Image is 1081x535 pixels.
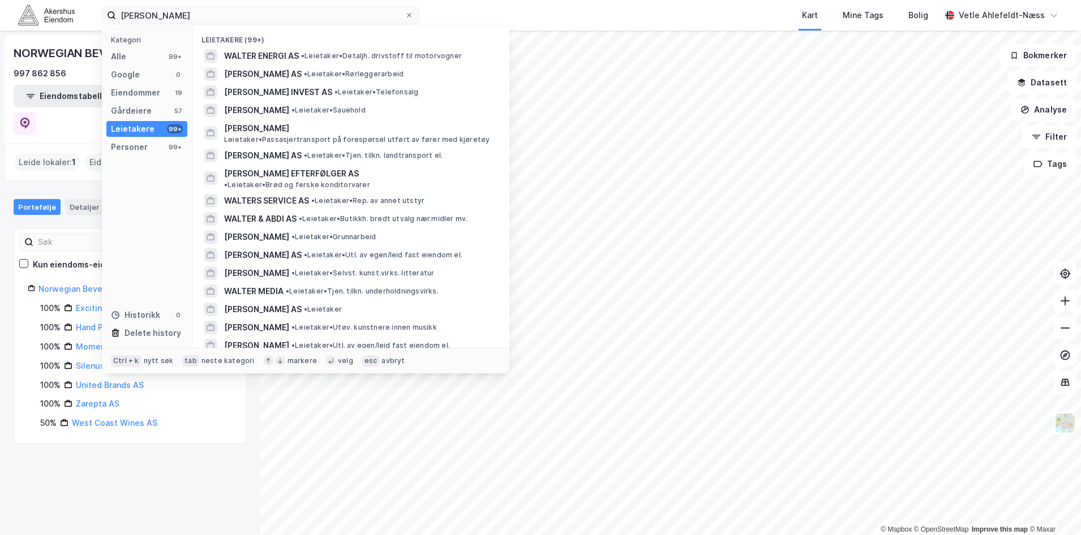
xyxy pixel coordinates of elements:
span: 1 [72,156,76,169]
div: 0 [174,310,183,320]
span: [PERSON_NAME] AS [224,149,302,162]
div: esc [362,355,380,366]
input: Søk på adresse, matrikkel, gårdeiere, leietakere eller personer [116,7,405,24]
div: Detaljer [65,199,104,215]
div: nytt søk [144,356,174,365]
div: 100% [40,301,61,315]
div: 19 [174,88,183,97]
span: • [291,269,295,277]
div: Personer [111,140,148,154]
a: Norwegian Beverage Group AS [38,284,160,294]
a: United Brands AS [76,380,144,390]
span: Leietaker • Tjen. tilkn. landtransport el. [304,151,443,160]
div: 100% [40,321,61,334]
div: Eiendommer [111,86,160,100]
div: 100% [40,359,61,373]
a: Zarepta AS [76,399,119,408]
img: akershus-eiendom-logo.9091f326c980b4bce74ccdd9f866810c.svg [18,5,75,25]
div: avbryt [381,356,405,365]
span: • [286,287,289,295]
div: 0 [174,70,183,79]
div: tab [182,355,199,366]
div: 100% [40,340,61,353]
div: Portefølje [14,199,61,215]
span: [PERSON_NAME] [224,266,289,280]
button: Filter [1022,126,1076,148]
div: Alle [111,50,126,63]
div: Vetle Ahlefeldt-Næss [959,8,1045,22]
span: Leietaker • Rørleggerarbeid [304,70,404,79]
span: • [224,180,228,189]
span: [PERSON_NAME] [224,321,289,334]
span: Leietaker • Telefonsalg [334,88,418,97]
a: Hand Picked Wines AS [76,322,164,332]
span: • [291,232,295,241]
span: • [291,323,295,331]
div: 997 862 856 [14,67,66,80]
button: Eiendomstabell [14,85,114,107]
iframe: Chat Widget [1024,481,1081,535]
div: Kun eiendoms-eierskap [33,258,128,271]
span: • [304,251,307,259]
a: Silenus AS [76,361,118,370]
span: • [301,51,304,60]
span: Leietaker • Tjen. tilkn. underholdningsvirks. [286,287,439,296]
span: Leietaker [304,305,342,314]
div: Kontrollprogram for chat [1024,481,1081,535]
span: • [291,106,295,114]
div: Ctrl + k [111,355,141,366]
span: • [304,70,307,78]
span: Leietaker • Utl. av egen/leid fast eiendom el. [291,341,450,350]
div: 50% [40,416,57,430]
div: Gårdeiere [111,104,152,118]
a: Improve this map [972,525,1028,533]
span: WALTERS SERVICE AS [224,194,309,208]
div: NORWEGIAN BEVERAGE GROUP AS [14,44,205,62]
span: Leietaker • Selvst. kunst.virks. litteratur [291,269,434,278]
div: Bolig [908,8,928,22]
div: 99+ [167,52,183,61]
span: Leietaker • Passasjertransport på forespørsel utført av fører med kjøretøy [224,135,490,144]
span: Leietaker • Butikkh. bredt utvalg nær.midler mv. [299,214,467,223]
div: 100% [40,378,61,392]
span: [PERSON_NAME] EFTERFØLGER AS [224,167,359,180]
div: 100% [40,397,61,411]
div: neste kategori [201,356,255,365]
div: Kategori [111,36,187,44]
span: WALTER & ABDI AS [224,212,297,226]
div: Kart [802,8,818,22]
div: velg [338,356,353,365]
span: [PERSON_NAME] [224,339,289,352]
div: Eide eiendommer : [85,153,171,171]
span: • [291,341,295,350]
span: • [304,151,307,159]
span: WALTER ENERGI AS [224,49,299,63]
button: Bokmerker [1000,44,1076,67]
span: [PERSON_NAME] INVEST AS [224,85,332,99]
span: [PERSON_NAME] AS [224,67,302,81]
button: Analyse [1011,98,1076,121]
span: [PERSON_NAME] [224,230,289,244]
div: 99+ [167,143,183,152]
span: Leietaker • Brød og ferske konditorvarer [224,180,370,189]
img: Z [1054,412,1076,434]
span: Leietaker • Detaljh. drivstoff til motorvogner [301,51,462,61]
div: Leietakere (99+) [192,27,509,47]
input: Søk [33,234,157,251]
a: West Coast Wines AS [72,418,157,428]
div: Delete history [125,326,181,340]
button: Tags [1024,153,1076,175]
span: WALTER MEDIA [224,284,284,298]
span: • [299,214,302,223]
a: Momentum Wines AS [76,342,161,351]
div: Historikk [111,308,160,322]
div: 99+ [167,124,183,133]
span: [PERSON_NAME] [224,103,289,117]
div: Google [111,68,140,81]
span: • [311,196,315,205]
div: Leietakere [111,122,155,136]
span: [PERSON_NAME] [224,122,496,135]
span: Leietaker • Grunnarbeid [291,232,376,241]
div: Mine Tags [843,8,883,22]
span: Leietaker • Utøv. kunstnere innen musikk [291,323,437,332]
